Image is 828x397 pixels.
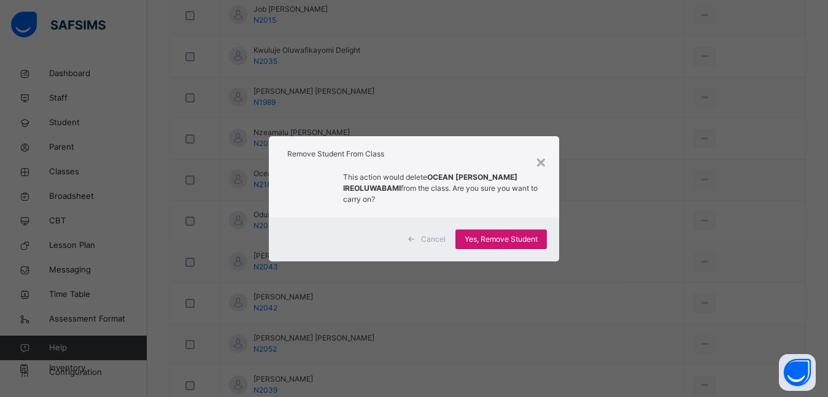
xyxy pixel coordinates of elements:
[535,148,547,174] div: ×
[343,172,517,193] strong: OCEAN [PERSON_NAME] IREOLUWABAMI
[343,172,541,205] p: This action would delete from the class. Are you sure you want to carry on?
[779,354,816,391] button: Open asap
[465,234,538,245] span: Yes, Remove Student
[287,148,540,160] h1: Remove Student From Class
[421,234,446,245] span: Cancel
